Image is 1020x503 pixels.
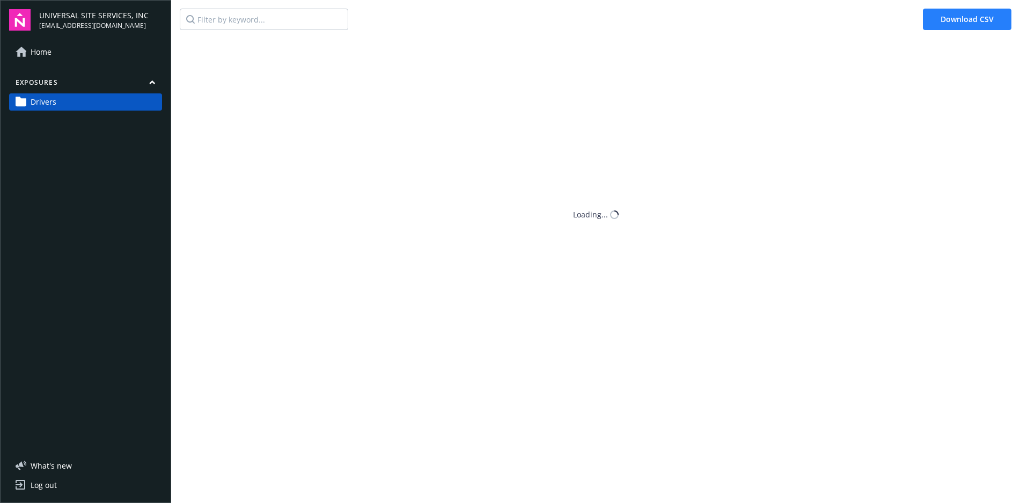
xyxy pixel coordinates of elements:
[9,9,31,31] img: navigator-logo.svg
[573,209,608,220] div: Loading...
[31,477,57,494] div: Log out
[39,9,162,31] button: UNIVERSAL SITE SERVICES, INC[EMAIL_ADDRESS][DOMAIN_NAME]
[9,460,89,471] button: What's new
[31,460,72,471] span: What ' s new
[31,43,52,61] span: Home
[9,93,162,111] a: Drivers
[31,93,56,111] span: Drivers
[180,9,348,30] input: Filter by keyword...
[923,9,1011,30] button: Download CSV
[9,43,162,61] a: Home
[941,14,994,24] span: Download CSV
[9,78,162,91] button: Exposures
[39,21,149,31] span: [EMAIL_ADDRESS][DOMAIN_NAME]
[39,10,149,21] span: UNIVERSAL SITE SERVICES, INC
